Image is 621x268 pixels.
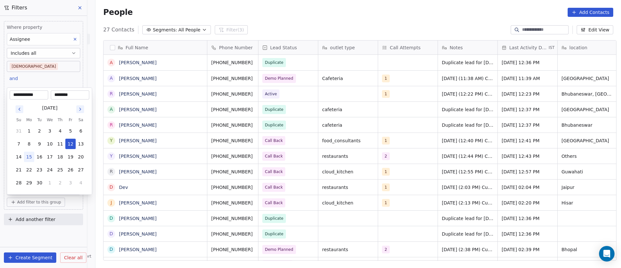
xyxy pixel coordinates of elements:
[45,126,55,136] button: 3
[34,152,45,162] button: 16
[24,178,34,188] button: 29
[24,126,34,136] button: 1
[15,105,24,114] button: Go to previous month
[76,165,86,175] button: 27
[14,126,24,136] button: 31
[76,105,85,114] button: Go to next month
[42,105,57,111] div: [DATE]
[34,139,45,149] button: 9
[14,139,24,149] button: 7
[65,126,76,136] button: 5
[45,178,55,188] button: 1
[24,165,34,175] button: 22
[76,152,86,162] button: 20
[45,117,55,123] th: Wednesday
[14,178,24,188] button: 28
[45,165,55,175] button: 24
[76,178,86,188] button: 4
[65,178,76,188] button: 3
[45,152,55,162] button: 17
[65,152,76,162] button: 19
[45,139,55,149] button: 10
[24,139,34,149] button: 8
[76,117,86,123] th: Saturday
[24,117,34,123] th: Monday
[55,117,65,123] th: Thursday
[14,117,24,123] th: Sunday
[65,139,76,149] button: 12
[55,126,65,136] button: 4
[34,165,45,175] button: 23
[24,152,34,162] button: 15
[55,139,65,149] button: 11
[14,165,24,175] button: 21
[76,139,86,149] button: 13
[55,152,65,162] button: 18
[55,178,65,188] button: 2
[14,152,24,162] button: 14
[34,178,45,188] button: 30
[34,126,45,136] button: 2
[65,165,76,175] button: 26
[34,117,45,123] th: Tuesday
[65,117,76,123] th: Friday
[55,165,65,175] button: 25
[76,126,86,136] button: 6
